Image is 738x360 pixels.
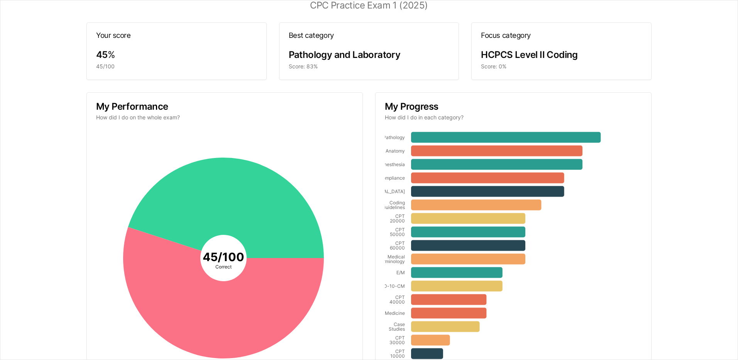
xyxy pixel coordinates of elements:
[395,348,405,354] tspan: CPT
[388,253,405,259] tspan: Medical
[390,245,405,250] tspan: 60000
[379,283,405,289] tspan: ICD-10-CM
[395,335,405,340] tspan: CPT
[395,226,405,232] tspan: CPT
[386,148,405,153] tspan: Anatomy
[289,49,401,60] span: Pathology and Laboratory
[108,49,115,60] span: %
[96,32,257,39] h3: Your score
[385,102,642,111] h3: My Progress
[390,231,405,237] tspan: 50000
[481,32,642,39] h3: Focus category
[481,63,642,70] div: Score: 0%
[389,339,405,345] tspan: 30000
[389,299,405,304] tspan: 40000
[396,269,405,275] tspan: E/M
[96,102,353,111] h3: My Performance
[16,1,722,10] h3: CPC Practice Exam 1 (2025)
[381,161,405,167] tspan: Anesthesia
[389,326,405,331] tspan: Studies
[385,310,405,316] tspan: Medicine
[289,32,450,39] h3: Best category
[395,240,405,246] tspan: CPT
[382,204,405,210] tspan: Guidelines
[367,188,405,194] tspan: [MEDICAL_DATA]
[395,213,405,219] tspan: CPT
[379,175,405,180] tspan: Compliance
[390,353,405,358] tspan: 10000
[394,321,405,327] tspan: Case
[390,217,405,223] tspan: 20000
[96,63,257,70] div: 45/100
[96,49,108,60] span: 45
[395,294,405,300] tspan: CPT
[96,114,353,121] p: How did I do on the whole exam?
[203,250,244,264] tspan: 45 / 100
[385,114,642,121] p: How did I do in each category?
[378,258,405,264] tspan: Terminology
[383,134,405,140] tspan: Pathology
[481,49,577,60] span: HCPCS Level II Coding
[215,264,232,270] tspan: Correct
[389,199,405,205] tspan: Coding
[289,63,450,70] div: Score: 83%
